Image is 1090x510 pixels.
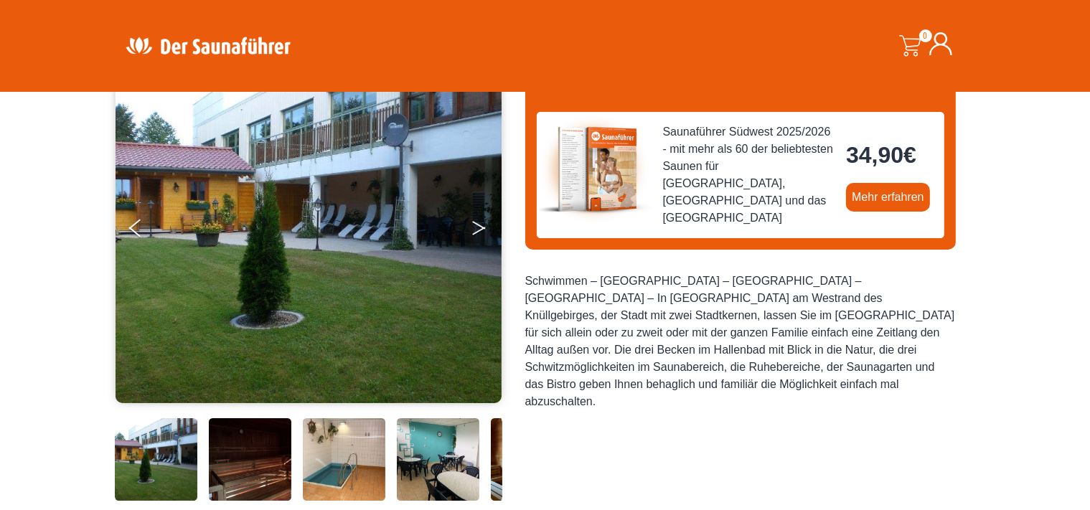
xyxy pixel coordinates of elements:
button: Previous [129,213,165,249]
a: Mehr erfahren [846,183,930,212]
bdi: 34,90 [846,142,916,168]
img: der-saunafuehrer-2025-suedwest.jpg [537,112,652,227]
span: Saunaführer Südwest 2025/2026 - mit mehr als 60 der beliebtesten Saunen für [GEOGRAPHIC_DATA], [G... [663,123,835,227]
span: € [903,142,916,168]
div: Schwimmen – [GEOGRAPHIC_DATA] – [GEOGRAPHIC_DATA] – [GEOGRAPHIC_DATA] – In [GEOGRAPHIC_DATA] am W... [525,273,956,410]
span: 0 [919,29,932,42]
button: Next [471,213,507,249]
